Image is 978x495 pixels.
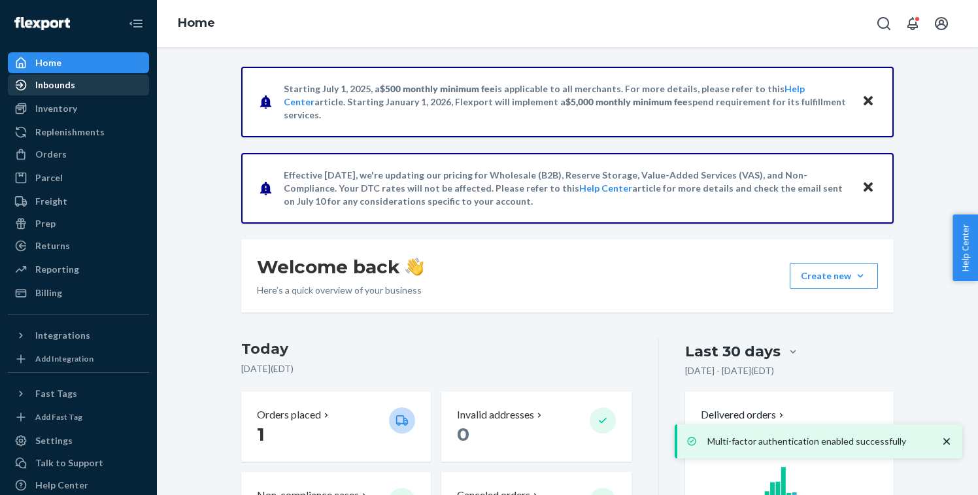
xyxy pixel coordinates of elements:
[790,263,878,289] button: Create new
[35,78,75,92] div: Inbounds
[35,263,79,276] div: Reporting
[8,235,149,256] a: Returns
[860,92,877,111] button: Close
[35,329,90,342] div: Integrations
[8,144,149,165] a: Orders
[241,339,632,360] h3: Today
[35,411,82,422] div: Add Fast Tag
[8,122,149,143] a: Replenishments
[8,98,149,119] a: Inventory
[35,126,105,139] div: Replenishments
[860,179,877,197] button: Close
[257,255,424,279] h1: Welcome back
[8,430,149,451] a: Settings
[707,435,927,448] p: Multi-factor authentication enabled successfully
[685,341,781,362] div: Last 30 days
[167,5,226,43] ol: breadcrumbs
[8,167,149,188] a: Parcel
[35,239,70,252] div: Returns
[35,56,61,69] div: Home
[701,423,736,445] span: 260
[8,213,149,234] a: Prep
[871,10,897,37] button: Open Search Box
[900,10,926,37] button: Open notifications
[457,407,534,422] p: Invalid addresses
[35,434,73,447] div: Settings
[257,423,265,445] span: 1
[8,452,149,473] button: Talk to Support
[35,217,56,230] div: Prep
[35,479,88,492] div: Help Center
[953,214,978,281] button: Help Center
[405,258,424,276] img: hand-wave emoji
[579,182,632,194] a: Help Center
[8,409,149,425] a: Add Fast Tag
[35,171,63,184] div: Parcel
[380,83,495,94] span: $500 monthly minimum fee
[241,362,632,375] p: [DATE] ( EDT )
[35,286,62,299] div: Billing
[123,10,149,37] button: Close Navigation
[8,52,149,73] a: Home
[701,407,786,422] button: Delivered orders
[284,169,849,208] p: Effective [DATE], we're updating our pricing for Wholesale (B2B), Reserve Storage, Value-Added Se...
[8,383,149,404] button: Fast Tags
[8,282,149,303] a: Billing
[284,82,849,122] p: Starting July 1, 2025, a is applicable to all merchants. For more details, please refer to this a...
[8,351,149,367] a: Add Integration
[35,387,77,400] div: Fast Tags
[8,325,149,346] button: Integrations
[565,96,688,107] span: $5,000 monthly minimum fee
[35,102,77,115] div: Inventory
[457,423,469,445] span: 0
[35,148,67,161] div: Orders
[35,353,93,364] div: Add Integration
[241,392,431,462] button: Orders placed 1
[685,364,774,377] p: [DATE] - [DATE] ( EDT )
[257,407,321,422] p: Orders placed
[8,191,149,212] a: Freight
[178,16,215,30] a: Home
[8,75,149,95] a: Inbounds
[441,392,631,462] button: Invalid addresses 0
[35,195,67,208] div: Freight
[31,9,58,21] span: Chat
[8,259,149,280] a: Reporting
[35,456,103,469] div: Talk to Support
[14,17,70,30] img: Flexport logo
[940,435,953,448] svg: close toast
[928,10,954,37] button: Open account menu
[257,284,424,297] p: Here’s a quick overview of your business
